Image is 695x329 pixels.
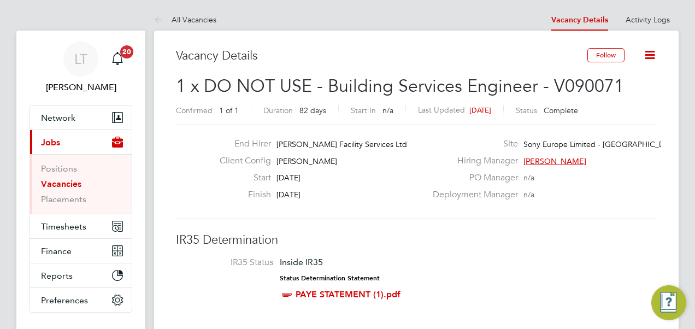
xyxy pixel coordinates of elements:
h3: Vacancy Details [176,48,587,64]
label: Hiring Manager [426,155,518,167]
label: Deployment Manager [426,189,518,201]
label: Confirmed [176,105,213,115]
span: Network [41,113,75,123]
a: PAYE STATEMENT (1).pdf [296,289,400,299]
span: 1 of 1 [219,105,239,115]
div: Jobs [30,154,132,214]
span: [PERSON_NAME] Facility Services Ltd [276,139,407,149]
label: Finish [211,189,271,201]
h3: IR35 Determination [176,232,657,248]
span: n/a [523,173,534,183]
a: Positions [41,163,77,174]
span: [DATE] [276,190,301,199]
label: Start In [351,105,376,115]
span: Reports [41,271,73,281]
strong: Status Determination Statement [280,274,380,282]
a: LT[PERSON_NAME] [30,42,132,94]
label: Client Config [211,155,271,167]
span: n/a [382,105,393,115]
span: Finance [41,246,72,256]
span: [PERSON_NAME] [276,156,337,166]
label: Last Updated [418,105,465,115]
span: 82 days [299,105,326,115]
button: Timesheets [30,214,132,238]
a: 20 [107,42,128,77]
label: Duration [263,105,293,115]
button: Engage Resource Center [651,285,686,320]
span: Timesheets [41,221,86,232]
button: Preferences [30,288,132,312]
span: Sony Europe Limited - [GEOGRAPHIC_DATA] [523,139,681,149]
button: Finance [30,239,132,263]
button: Network [30,105,132,130]
a: Vacancies [41,179,81,189]
a: Vacancy Details [551,15,608,25]
span: n/a [523,190,534,199]
span: Complete [544,105,578,115]
span: [DATE] [276,173,301,183]
a: All Vacancies [154,15,216,25]
span: Inside IR35 [280,257,323,267]
label: End Hirer [211,138,271,150]
span: 20 [120,45,133,58]
label: Status [516,105,537,115]
span: [PERSON_NAME] [523,156,586,166]
label: PO Manager [426,172,518,184]
span: Jobs [41,137,60,148]
button: Jobs [30,130,132,154]
span: Preferences [41,295,88,305]
span: [DATE] [469,105,491,115]
a: Placements [41,194,86,204]
span: Lenka Turonova [30,81,132,94]
label: Start [211,172,271,184]
span: 1 x DO NOT USE - Building Services Engineer - V090071 [176,75,624,97]
span: LT [74,52,87,66]
label: IR35 Status [187,257,273,268]
button: Reports [30,263,132,287]
label: Site [426,138,518,150]
a: Activity Logs [626,15,670,25]
button: Follow [587,48,625,62]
